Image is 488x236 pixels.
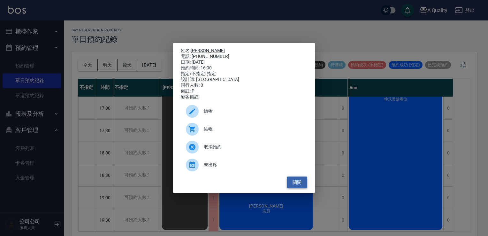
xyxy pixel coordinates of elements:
span: 未出席 [204,161,302,168]
div: 未出席 [181,156,307,174]
button: 關閉 [287,177,307,188]
div: 日期: [DATE] [181,59,307,65]
span: 編輯 [204,108,302,114]
div: 電話: [PHONE_NUMBER] [181,54,307,59]
div: 取消預約 [181,138,307,156]
a: 結帳 [181,120,307,138]
span: 結帳 [204,126,302,132]
div: 同行人數: 0 [181,83,307,88]
a: [PERSON_NAME] [191,48,225,53]
div: 備註: P [181,88,307,94]
div: 預約時間: 16:00 [181,65,307,71]
div: 顧客備註: [181,94,307,100]
div: 指定/不指定: 指定 [181,71,307,77]
div: 設計師: [GEOGRAPHIC_DATA] [181,77,307,83]
p: 姓名: [181,48,307,54]
span: 取消預約 [204,144,302,150]
div: 編輯 [181,102,307,120]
